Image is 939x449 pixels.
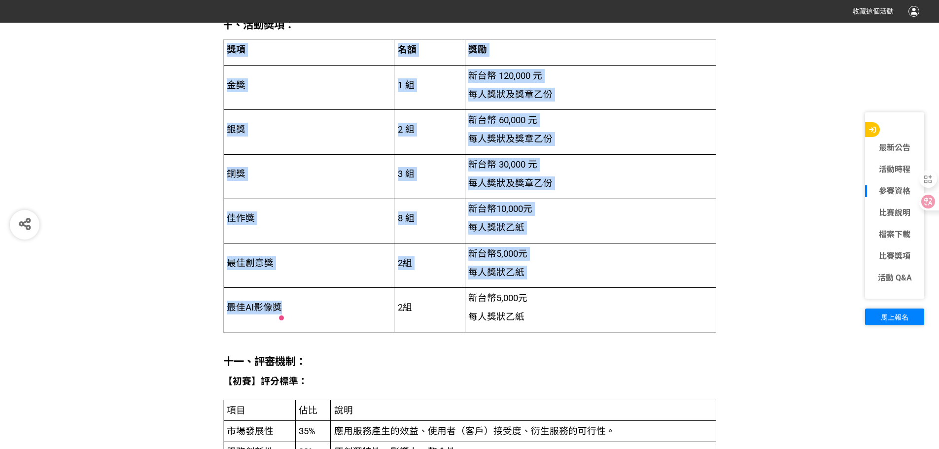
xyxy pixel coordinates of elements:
[865,229,924,241] a: 檔案下載
[468,204,496,214] span: 新台幣
[865,142,924,154] a: 最新公告
[227,426,274,437] span: 市場發展性
[227,169,245,179] span: 銅獎
[227,124,245,135] span: 銀獎
[468,178,553,189] span: 每人獎狀及獎章乙份
[398,169,415,179] span: 3 組
[496,248,518,259] span: 5,000
[468,44,487,55] span: 獎勵
[223,355,306,368] strong: 十一、評審機制：
[468,248,496,259] span: 新台幣
[227,302,282,313] span: 最佳AI影像獎
[468,115,537,126] span: 新台幣 60,000 元
[865,250,924,262] a: 比賽獎項
[496,293,518,304] span: 5,000
[865,272,924,284] a: 活動 Q&A
[398,80,415,91] span: 1 組
[496,204,523,214] span: 10,000
[865,207,924,219] a: 比賽說明
[468,134,553,144] span: 每人獎狀及獎章乙份
[227,405,245,416] span: 項目
[468,311,524,322] span: 每人獎狀乙紙
[227,80,245,91] span: 金獎
[468,222,524,233] span: 每人獎狀乙紙
[398,44,417,55] span: 名額
[334,426,615,437] span: 應用服務產生的效益、使用者（客戶）接受度、衍生服務的可行性。
[223,376,308,387] strong: 【初賽】評分標準：
[233,19,295,31] strong: 、活動獎項：
[518,293,527,304] span: 元
[227,213,255,224] span: 佳作獎
[468,159,537,170] span: 新台幣 30,000 元
[865,309,924,325] button: 馬上報名
[468,267,524,278] span: 每人獎狀乙紙
[865,185,924,197] a: 參賽資格
[398,124,415,135] span: 2 組
[299,426,315,437] span: 35%
[523,204,532,214] span: 元
[227,44,245,55] span: 獎項
[299,405,317,416] span: 佔比
[518,248,527,259] span: 元
[398,302,412,313] span: 2組
[398,258,412,269] span: 2組
[223,20,233,31] strong: 十
[227,258,274,269] span: 最佳創意獎
[865,164,924,175] a: 活動時程
[334,405,353,416] span: 說明
[881,313,908,321] span: 馬上報名
[468,70,542,81] span: 新台幣 120,000 元
[468,293,496,304] span: 新台幣
[468,89,553,100] span: 每人獎狀及獎章乙份
[398,213,415,224] span: 8 組
[852,7,894,15] span: 收藏這個活動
